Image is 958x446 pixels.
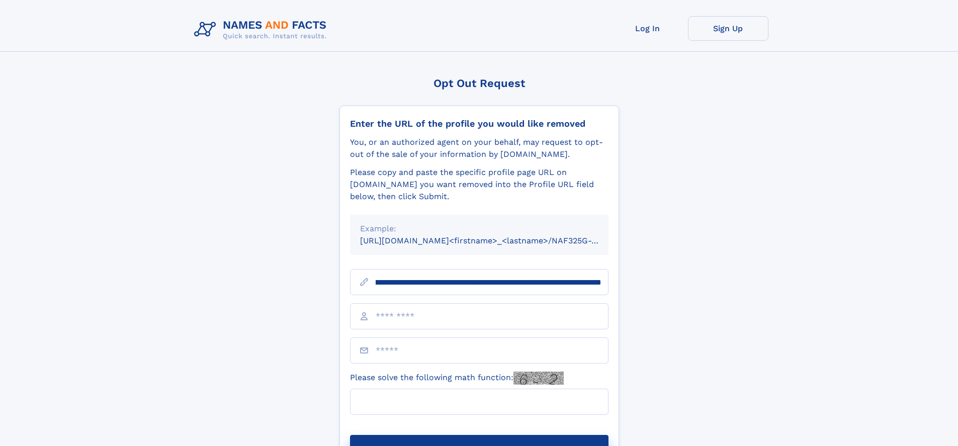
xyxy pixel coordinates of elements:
[607,16,688,41] a: Log In
[360,223,598,235] div: Example:
[360,236,628,245] small: [URL][DOMAIN_NAME]<firstname>_<lastname>/NAF325G-xxxxxxxx
[350,166,608,203] div: Please copy and paste the specific profile page URL on [DOMAIN_NAME] you want removed into the Pr...
[350,136,608,160] div: You, or an authorized agent on your behalf, may request to opt-out of the sale of your informatio...
[190,16,335,43] img: Logo Names and Facts
[350,118,608,129] div: Enter the URL of the profile you would like removed
[350,372,564,385] label: Please solve the following math function:
[688,16,768,41] a: Sign Up
[339,77,619,90] div: Opt Out Request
